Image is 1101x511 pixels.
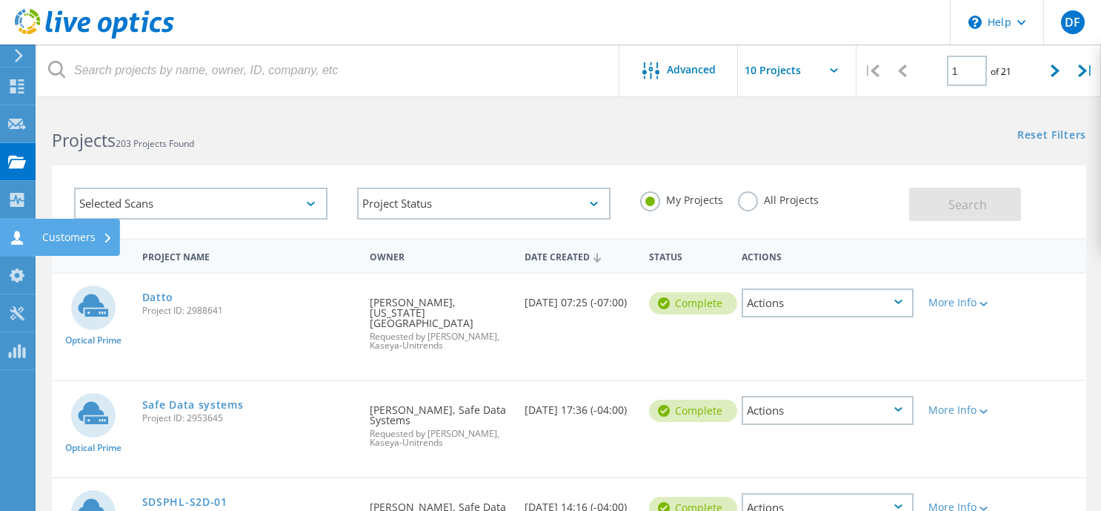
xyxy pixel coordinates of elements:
span: of 21 [991,65,1011,78]
span: 203 Projects Found [116,137,194,150]
div: Owner [362,242,517,269]
label: All Projects [738,191,819,205]
span: Requested by [PERSON_NAME], Kaseya-Unitrends [370,332,510,350]
span: Advanced [667,65,716,75]
button: Search [909,188,1021,221]
div: Selected Scans [74,188,327,220]
span: Optical Prime [65,336,122,345]
div: Actions [742,396,913,425]
div: Customers [42,232,113,243]
div: Complete [649,400,737,422]
div: Project Status [357,188,611,220]
div: | [1071,44,1101,97]
div: More Info [928,405,997,415]
div: | [856,44,887,97]
label: My Projects [640,191,723,205]
div: [PERSON_NAME], Safe Data Systems [362,381,517,462]
div: More Info [928,297,997,308]
svg: \n [968,16,982,29]
div: Status [642,242,735,269]
span: DF [1065,16,1080,28]
div: Complete [649,292,737,314]
a: Live Optics Dashboard [15,31,174,42]
span: Requested by [PERSON_NAME], Kaseya-Unitrends [370,429,510,447]
div: [DATE] 07:25 (-07:00) [517,274,642,323]
div: Project Name [135,242,362,269]
div: [PERSON_NAME], [US_STATE][GEOGRAPHIC_DATA] [362,274,517,365]
div: Date Created [517,242,642,270]
b: Projects [52,128,116,152]
div: Actions [742,289,913,317]
a: Datto [142,292,174,303]
input: Search projects by name, owner, ID, company, etc [37,44,620,96]
a: Reset Filters [1017,130,1086,142]
div: Actions [734,242,920,269]
span: Search [948,197,987,213]
span: Project ID: 2988641 [142,306,355,315]
span: Project ID: 2953645 [142,414,355,423]
a: SDSPHL-S2D-01 [142,497,227,507]
a: Safe Data systems [142,400,244,410]
span: Optical Prime [65,444,122,452]
div: [DATE] 17:36 (-04:00) [517,381,642,430]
